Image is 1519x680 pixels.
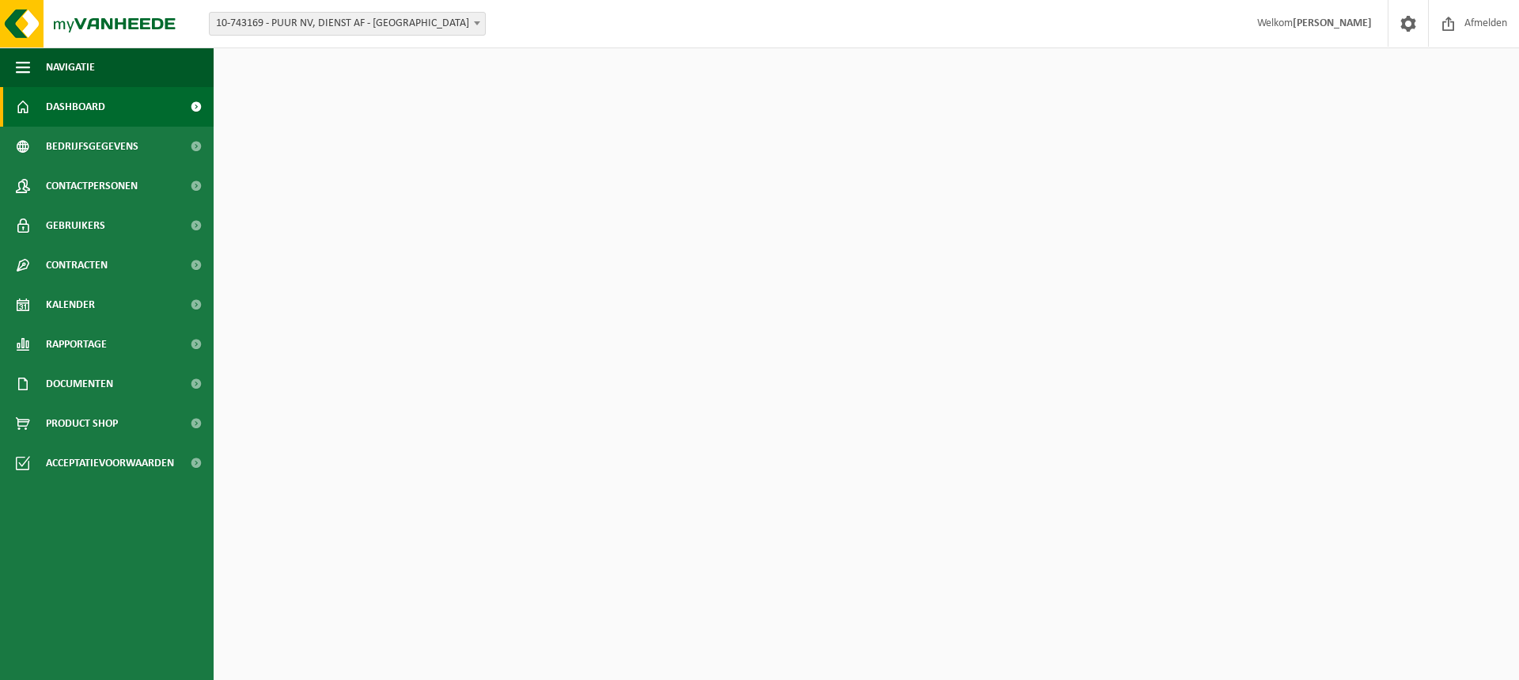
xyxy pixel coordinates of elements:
span: Rapportage [46,325,107,364]
span: Acceptatievoorwaarden [46,443,174,483]
span: Documenten [46,364,113,404]
span: Navigatie [46,47,95,87]
span: Kalender [46,285,95,325]
span: Contracten [46,245,108,285]
span: Gebruikers [46,206,105,245]
span: 10-743169 - PUUR NV, DIENST AF - HALLE [210,13,485,35]
span: Contactpersonen [46,166,138,206]
span: Product Shop [46,404,118,443]
strong: [PERSON_NAME] [1293,17,1372,29]
span: 10-743169 - PUUR NV, DIENST AF - HALLE [209,12,486,36]
span: Dashboard [46,87,105,127]
span: Bedrijfsgegevens [46,127,138,166]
